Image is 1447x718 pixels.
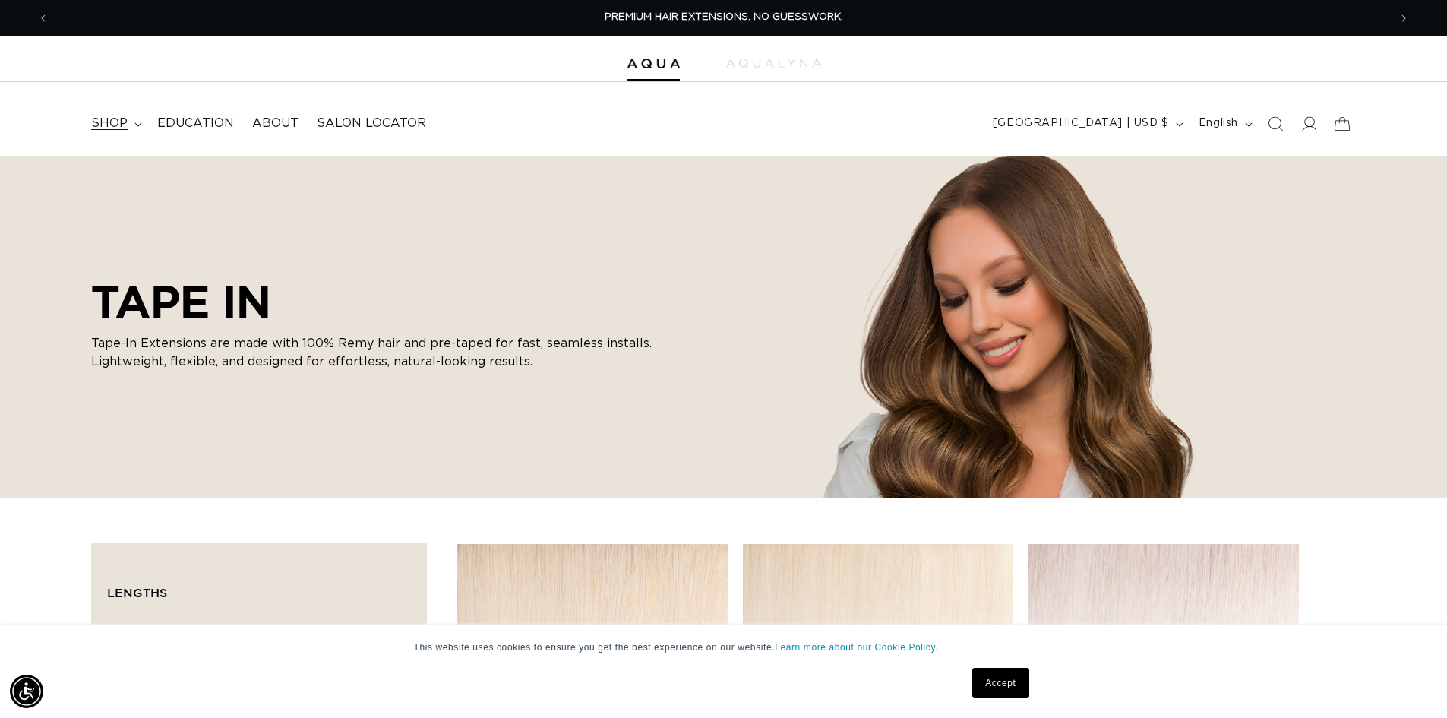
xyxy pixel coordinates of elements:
[308,106,435,141] a: Salon Locator
[1190,109,1259,138] button: English
[148,106,243,141] a: Education
[726,59,821,68] img: aqualyna.com
[10,675,43,708] div: Accessibility Menu
[993,115,1169,131] span: [GEOGRAPHIC_DATA] | USD $
[27,4,60,33] button: Previous announcement
[107,559,411,614] summary: Lengths (0 selected)
[1199,115,1238,131] span: English
[107,586,167,599] span: Lengths
[414,641,1034,654] p: This website uses cookies to ensure you get the best experience on our website.
[605,12,843,22] span: PREMIUM HAIR EXTENSIONS. NO GUESSWORK.
[317,115,426,131] span: Salon Locator
[1371,645,1447,718] iframe: Chat Widget
[1387,4,1420,33] button: Next announcement
[243,106,308,141] a: About
[984,109,1190,138] button: [GEOGRAPHIC_DATA] | USD $
[252,115,299,131] span: About
[91,115,128,131] span: shop
[1259,107,1292,141] summary: Search
[82,106,148,141] summary: shop
[775,642,938,653] a: Learn more about our Cookie Policy.
[91,275,668,328] h2: TAPE IN
[157,115,234,131] span: Education
[972,668,1028,698] a: Accept
[627,59,680,69] img: Aqua Hair Extensions
[91,334,668,371] p: Tape-In Extensions are made with 100% Remy hair and pre-taped for fast, seamless installs. Lightw...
